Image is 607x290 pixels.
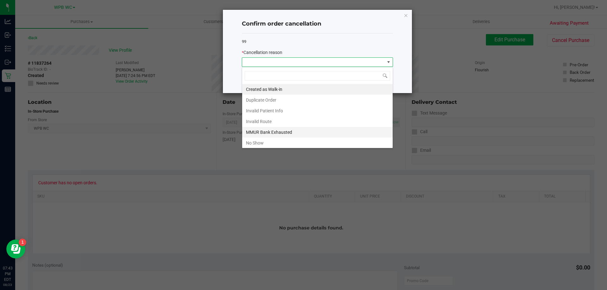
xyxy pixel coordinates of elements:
li: Invalid Route [242,116,393,127]
span: 99 [242,39,246,44]
span: Cancellation reason [243,50,282,55]
li: Invalid Patient Info [242,105,393,116]
li: Duplicate Order [242,95,393,105]
iframe: Resource center unread badge [19,239,26,246]
h4: Confirm order cancellation [242,20,393,28]
iframe: Resource center [6,240,25,258]
li: Created as Walk-in [242,84,393,95]
li: No Show [242,138,393,148]
button: Close [404,11,408,19]
li: MMUR Bank Exhausted [242,127,393,138]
